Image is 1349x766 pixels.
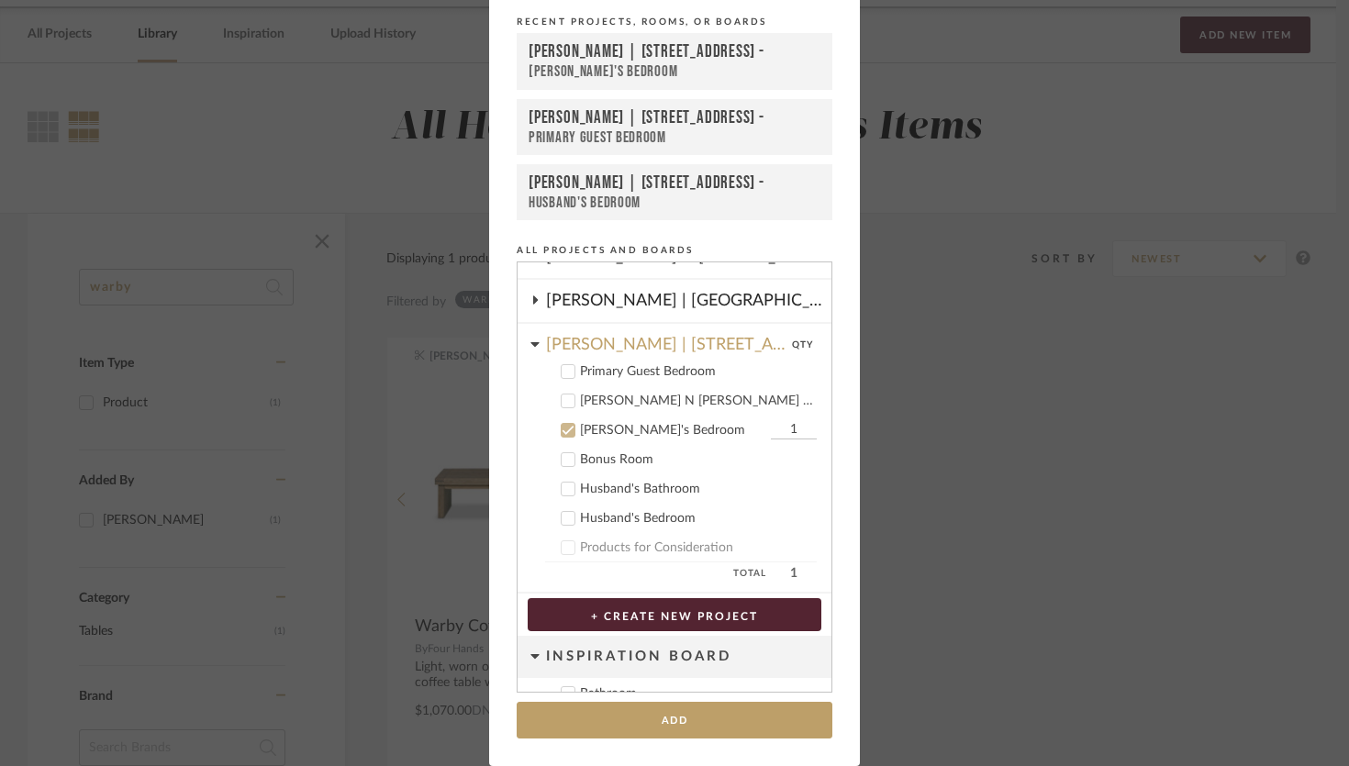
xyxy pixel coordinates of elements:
div: QTY [792,324,813,356]
div: [PERSON_NAME] | [STREET_ADDRESS] - [529,107,820,128]
div: Products for Consideration [580,540,817,556]
div: [PERSON_NAME] | [STREET_ADDRESS] [546,324,792,356]
div: Bonus Room [580,452,817,468]
div: Inspiration Board [546,636,831,678]
div: Primary Guest Bedroom [580,364,817,380]
input: [PERSON_NAME]'s Bedroom [771,421,817,439]
div: [PERSON_NAME]'s Bedroom [529,62,820,82]
div: [PERSON_NAME]'s Bedroom [580,423,766,439]
div: [PERSON_NAME] | [STREET_ADDRESS] - [529,41,820,63]
span: 1 [771,562,817,584]
div: Husband's Bathroom [580,482,817,497]
div: [PERSON_NAME] | [STREET_ADDRESS] - [529,172,820,194]
div: [PERSON_NAME] N [PERSON_NAME] Bathroom [580,394,817,409]
div: Bathroom [580,686,817,702]
button: Add [517,702,832,739]
button: + CREATE NEW PROJECT [528,598,821,631]
div: Primary Guest Bedroom [529,128,820,147]
div: Husband's Bedroom [529,194,820,212]
div: [PERSON_NAME] | [GEOGRAPHIC_DATA] [546,280,831,322]
div: All Projects and Boards [517,242,832,259]
span: Total [545,562,766,584]
div: Husband's Bedroom [580,511,817,527]
div: Recent Projects, Rooms, or Boards [517,14,832,30]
